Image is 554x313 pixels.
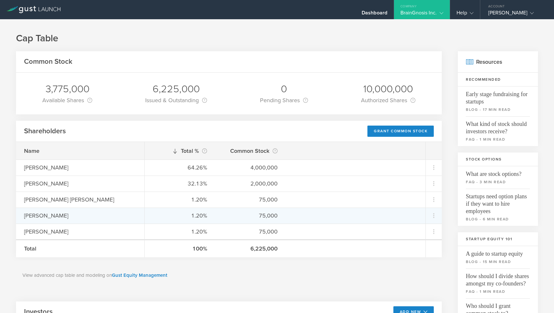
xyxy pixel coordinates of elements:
h1: Cap Table [16,32,538,45]
div: [PERSON_NAME] [24,227,136,236]
h2: Resources [458,51,538,73]
div: 64.26% [153,163,207,172]
iframe: Chat Widget [522,282,554,313]
div: [PERSON_NAME] [24,163,136,172]
a: Early stage fundraising for startupsblog - 17 min read [458,86,538,116]
small: blog - 15 min read [466,259,530,265]
div: Total [24,244,136,253]
a: What kind of stock should investors receive?faq - 1 min read [458,116,538,146]
div: Dashboard [362,10,387,19]
div: 1.20% [153,211,207,220]
div: 75,000 [223,195,278,204]
a: What are stock options?faq - 3 min read [458,166,538,189]
div: [PERSON_NAME] [488,10,543,19]
div: [PERSON_NAME] [24,211,136,220]
div: 32.13% [153,179,207,188]
div: Common Stock [223,146,278,155]
div: [PERSON_NAME] [24,179,136,188]
div: 10,000,000 [361,82,415,96]
h3: Startup Equity 101 [458,232,538,246]
div: Issued & Outstanding [145,96,207,105]
div: 100% [153,244,207,253]
h2: Shareholders [24,127,66,136]
div: 3,775,000 [42,82,92,96]
small: faq - 1 min read [466,136,530,142]
span: How should I divide shares amongst my co-founders? [466,268,530,287]
a: How should I divide shares amongst my co-founders?faq - 1 min read [458,268,538,298]
p: View advanced cap table and modeling on [22,272,435,279]
div: 6,225,000 [145,82,207,96]
span: Early stage fundraising for startups [466,86,530,105]
div: 75,000 [223,227,278,236]
a: A guide to startup equityblog - 15 min read [458,246,538,268]
div: 2,000,000 [223,179,278,188]
h2: Common Stock [24,57,72,66]
h3: Stock Options [458,152,538,166]
small: faq - 3 min read [466,179,530,185]
span: A guide to startup equity [466,246,530,258]
div: [PERSON_NAME] [PERSON_NAME] [24,195,136,204]
a: Startups need option plans if they want to hire employeesblog - 6 min read [458,189,538,226]
div: 75,000 [223,211,278,220]
span: What kind of stock should investors receive? [466,116,530,135]
div: 0 [260,82,308,96]
div: Authorized Shares [361,96,415,105]
span: What are stock options? [466,166,530,178]
div: 4,000,000 [223,163,278,172]
div: 1.20% [153,195,207,204]
a: Gust Equity Management [112,272,167,278]
div: Total % [153,146,207,155]
span: Startups need option plans if they want to hire employees [466,189,530,215]
small: blog - 17 min read [466,107,530,112]
div: BrainGnosis Inc. [400,10,443,19]
div: 1.20% [153,227,207,236]
div: 6,225,000 [223,244,278,253]
div: Name [24,147,136,155]
div: Pending Shares [260,96,308,105]
div: Help [457,10,474,19]
div: Available Shares [42,96,92,105]
small: faq - 1 min read [466,289,530,294]
h3: Recommended [458,73,538,86]
small: blog - 6 min read [466,216,530,222]
div: Grant Common Stock [367,126,434,137]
